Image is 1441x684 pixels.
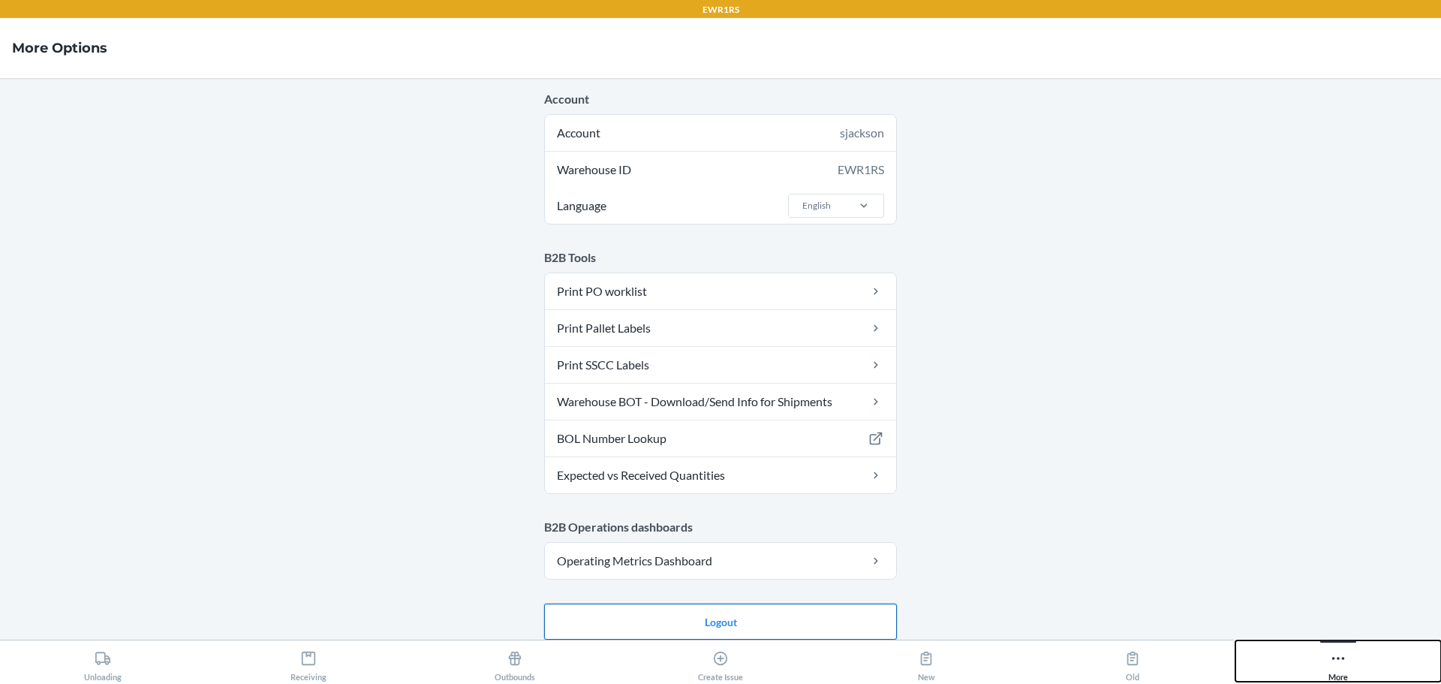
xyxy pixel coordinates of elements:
div: More [1328,644,1348,682]
a: Expected vs Received Quantities [545,457,896,493]
div: Warehouse ID [545,152,896,188]
div: English [802,199,831,212]
button: Old [1029,640,1235,682]
button: More [1235,640,1441,682]
input: LanguageEnglish [801,199,802,212]
div: Receiving [290,644,326,682]
p: B2B Operations dashboards [544,518,897,536]
button: Outbounds [412,640,618,682]
div: Unloading [84,644,122,682]
div: Create Issue [698,644,743,682]
span: Language [555,188,609,224]
div: Old [1124,644,1141,682]
p: Account [544,90,897,108]
a: Print Pallet Labels [545,310,896,346]
a: Print PO worklist [545,273,896,309]
div: Account [545,115,896,151]
div: EWR1RS [838,161,884,179]
a: BOL Number Lookup [545,420,896,457]
button: Receiving [206,640,411,682]
p: B2B Tools [544,249,897,267]
a: Operating Metrics Dashboard [545,543,896,579]
p: EWR1RS [702,3,739,17]
button: New [823,640,1029,682]
div: New [918,644,935,682]
button: Logout [544,604,897,640]
button: Create Issue [618,640,823,682]
div: sjackson [840,124,884,142]
h4: More Options [12,38,107,58]
a: Print SSCC Labels [545,347,896,383]
a: Warehouse BOT - Download/Send Info for Shipments [545,384,896,420]
div: Outbounds [495,644,535,682]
